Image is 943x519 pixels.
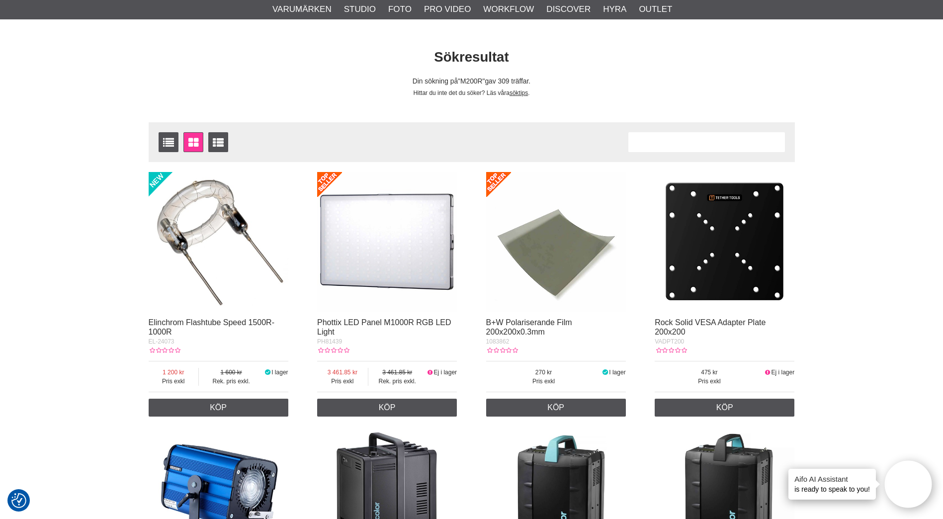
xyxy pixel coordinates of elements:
img: Phottix LED Panel M1000R RGB LED Light [317,172,457,312]
a: Hyra [603,3,626,16]
a: Rock Solid VESA Adapter Plate 200x200 [655,318,766,336]
span: EL-24073 [149,338,174,345]
span: VADPT200 [655,338,684,345]
button: Samtyckesinställningar [11,492,26,510]
a: Köp [317,399,457,417]
span: Din sökning på gav 309 träffar. [413,78,530,85]
div: Kundbetyg: 0 [149,346,180,355]
a: Pro Video [424,3,471,16]
img: Elinchrom Flashtube Speed 1500R-1000R [149,172,288,312]
span: Pris exkl [486,377,601,386]
a: Elinchrom Flashtube Speed 1500R-1000R [149,318,274,336]
a: Workflow [483,3,534,16]
a: Utökad listvisning [208,132,228,152]
span: Pris exkl [655,377,764,386]
a: B+W Polariserande Film 200x200x0.3mm [486,318,572,336]
h4: Aifo AI Assistant [794,474,870,484]
a: Discover [546,3,591,16]
a: Listvisning [159,132,178,152]
span: 1 200 [149,368,198,377]
a: Fönstervisning [183,132,203,152]
a: Phottix LED Panel M1000R RGB LED Light [317,318,451,336]
span: Hittar du inte det du söker? Läs våra [413,89,509,96]
span: Rek. pris exkl. [199,377,263,386]
a: Foto [388,3,412,16]
span: 1083862 [486,338,510,345]
span: 475 [655,368,764,377]
span: I lager [271,369,288,376]
div: is ready to speak to you! [788,469,876,500]
i: I lager [263,369,271,376]
span: . [528,89,529,96]
span: I lager [609,369,625,376]
span: Ej i lager [433,369,457,376]
span: 3 461.85 [368,368,427,377]
img: Revisit consent button [11,493,26,508]
span: 270 [486,368,601,377]
a: Studio [344,3,376,16]
a: Köp [486,399,626,417]
span: Rek. pris exkl. [368,377,427,386]
i: Ej i lager [764,369,772,376]
i: I lager [601,369,609,376]
span: Ej i lager [772,369,795,376]
div: Kundbetyg: 0 [486,346,518,355]
i: Ej i lager [427,369,434,376]
span: M200R [458,78,485,85]
span: 3 461.85 [317,368,368,377]
a: Köp [149,399,288,417]
span: Pris exkl [149,377,198,386]
img: B+W Polariserande Film 200x200x0.3mm [486,172,626,312]
a: Varumärken [272,3,332,16]
a: söktips [510,89,528,96]
a: Köp [655,399,794,417]
span: 1 600 [199,368,263,377]
div: Kundbetyg: 0 [655,346,686,355]
span: PH81439 [317,338,342,345]
div: Kundbetyg: 0 [317,346,349,355]
img: Rock Solid VESA Adapter Plate 200x200 [655,172,794,312]
span: Pris exkl [317,377,368,386]
a: Outlet [639,3,672,16]
h1: Sökresultat [141,48,802,67]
